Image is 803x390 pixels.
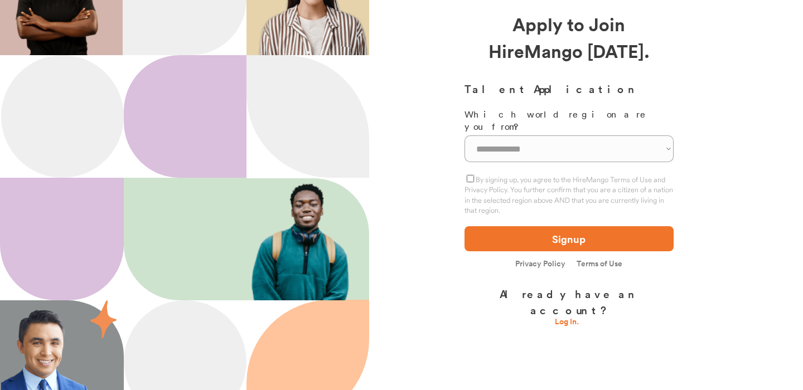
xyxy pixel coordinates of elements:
a: Log In. [555,318,583,329]
div: Already have an account? [465,286,674,318]
label: By signing up, you agree to the HireMango Terms of Use and Privacy Policy. You further confirm th... [465,175,673,214]
h3: Talent Application [465,81,674,97]
img: 202x218.png [247,179,360,300]
a: Terms of Use [577,260,622,267]
img: Ellipse%2012 [1,55,124,178]
a: Privacy Policy [515,260,565,269]
button: Signup [465,226,674,251]
div: Apply to Join HireMango [DATE]. [465,11,674,64]
div: Which world region are you from? [465,108,674,133]
img: 55 [90,300,117,338]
